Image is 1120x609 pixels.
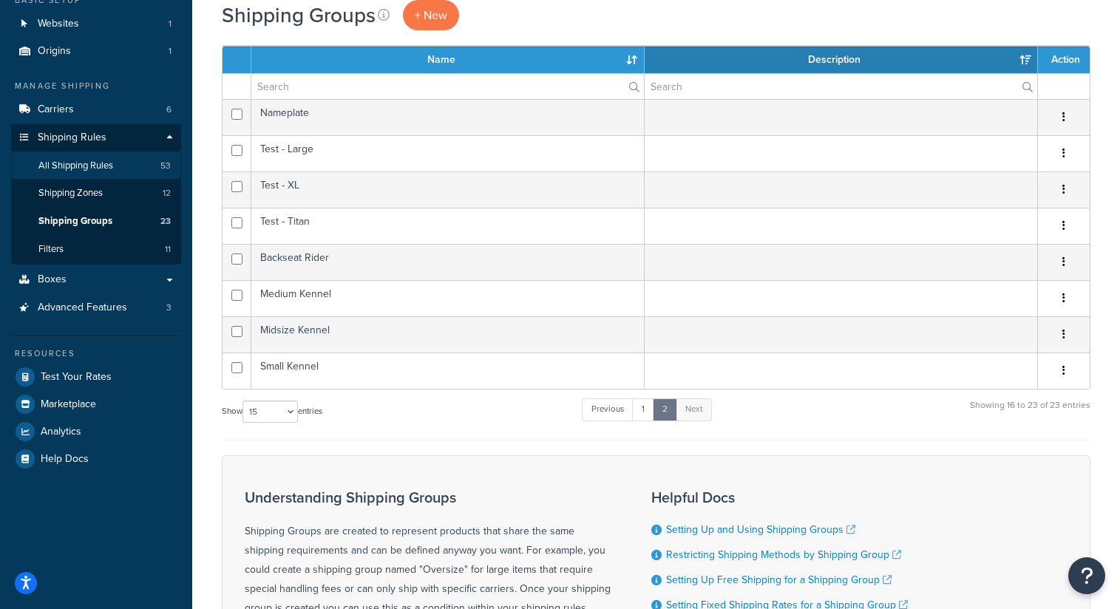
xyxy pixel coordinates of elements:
[38,273,67,286] span: Boxes
[251,135,645,171] td: Test - Large
[38,45,71,58] span: Origins
[251,47,645,73] th: Name: activate to sort column ascending
[166,302,172,314] span: 3
[41,371,112,384] span: Test Your Rates
[645,74,1037,99] input: Search
[11,10,181,38] li: Websites
[653,398,677,421] a: 2
[632,398,654,421] a: 1
[11,208,181,235] li: Shipping Groups
[645,47,1038,73] th: Description: activate to sort column ascending
[222,401,322,423] label: Show entries
[11,364,181,390] a: Test Your Rates
[11,152,181,180] li: All Shipping Rules
[41,453,89,466] span: Help Docs
[11,38,181,65] li: Origins
[251,244,645,280] td: Backseat Rider
[11,96,181,123] a: Carriers 6
[11,124,181,152] a: Shipping Rules
[11,236,181,263] a: Filters 11
[666,547,901,562] a: Restricting Shipping Methods by Shipping Group
[251,208,645,244] td: Test - Titan
[11,391,181,418] a: Marketplace
[11,152,181,180] a: All Shipping Rules 53
[160,160,171,172] span: 53
[251,353,645,389] td: Small Kennel
[11,180,181,207] a: Shipping Zones 12
[166,103,172,116] span: 6
[11,294,181,321] a: Advanced Features 3
[415,7,447,24] span: + New
[242,401,298,423] select: Showentries
[1068,557,1105,594] button: Open Resource Center
[38,302,127,314] span: Advanced Features
[38,132,106,144] span: Shipping Rules
[160,215,171,228] span: 23
[666,572,892,588] a: Setting Up Free Shipping for a Shipping Group
[11,208,181,235] a: Shipping Groups 23
[245,489,614,506] h3: Understanding Shipping Groups
[11,266,181,293] a: Boxes
[1038,47,1090,73] th: Action
[11,124,181,265] li: Shipping Rules
[582,398,634,421] a: Previous
[651,489,908,506] h3: Helpful Docs
[251,74,644,99] input: Search
[970,397,1090,429] div: Showing 16 to 23 of 23 entries
[251,280,645,316] td: Medium Kennel
[11,96,181,123] li: Carriers
[666,522,855,537] a: Setting Up and Using Shipping Groups
[251,99,645,135] td: Nameplate
[11,10,181,38] a: Websites 1
[38,243,64,256] span: Filters
[11,347,181,360] div: Resources
[251,171,645,208] td: Test - XL
[41,426,81,438] span: Analytics
[11,294,181,321] li: Advanced Features
[11,446,181,472] a: Help Docs
[38,18,79,30] span: Websites
[38,103,74,116] span: Carriers
[169,18,172,30] span: 1
[11,80,181,92] div: Manage Shipping
[165,243,171,256] span: 11
[38,215,112,228] span: Shipping Groups
[251,316,645,353] td: Midsize Kennel
[38,187,103,200] span: Shipping Zones
[38,160,113,172] span: All Shipping Rules
[676,398,712,421] a: Next
[222,1,376,30] h1: Shipping Groups
[169,45,172,58] span: 1
[11,180,181,207] li: Shipping Zones
[163,187,171,200] span: 12
[41,398,96,411] span: Marketplace
[11,236,181,263] li: Filters
[11,418,181,445] a: Analytics
[11,38,181,65] a: Origins 1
